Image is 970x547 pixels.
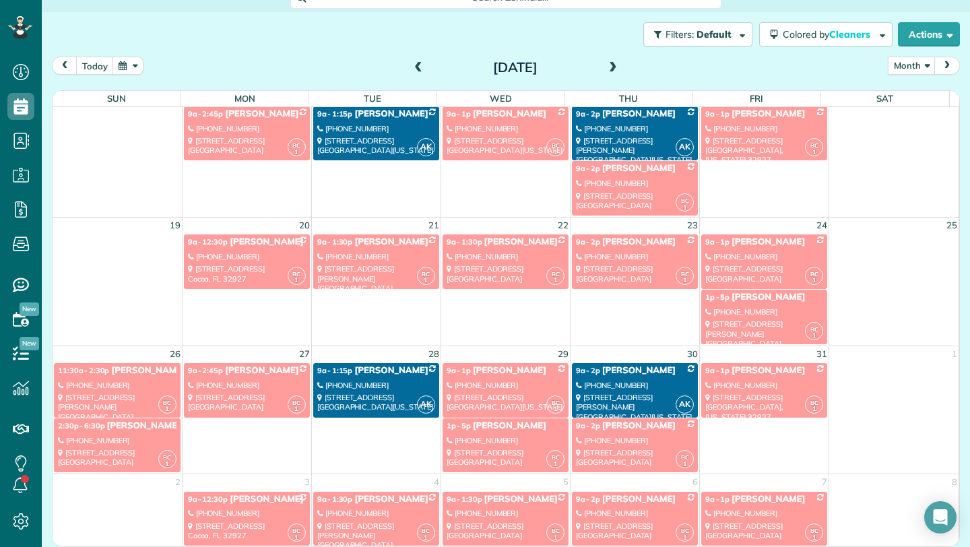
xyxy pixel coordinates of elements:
[432,474,441,490] a: 4
[950,346,959,362] a: 1
[447,393,564,412] div: [STREET_ADDRESS] [GEOGRAPHIC_DATA][US_STATE]
[317,494,353,504] span: 9a - 1:30p
[547,274,564,287] small: 1
[188,237,228,247] span: 9a - 12:30p
[58,366,109,375] span: 11:30a - 2:30p
[288,403,305,416] small: 1
[576,237,600,247] span: 9a - 2p
[732,292,805,302] span: [PERSON_NAME]
[447,421,471,430] span: 1p - 5p
[234,93,255,104] span: Mon
[705,366,730,375] span: 9a - 1p
[447,237,482,247] span: 9a - 1:30p
[447,494,482,504] span: 9a - 1:30p
[576,494,600,504] span: 9a - 2p
[547,532,564,544] small: 1
[676,274,693,287] small: 1
[806,329,822,342] small: 1
[806,403,822,416] small: 1
[418,274,434,287] small: 1
[705,109,730,119] span: 9a - 1p
[317,237,353,247] span: 9a - 1:30p
[576,448,694,468] div: [STREET_ADDRESS] [GEOGRAPHIC_DATA]
[806,274,822,287] small: 1
[288,146,305,159] small: 1
[705,292,730,302] span: 1p - 5p
[225,108,298,119] span: [PERSON_NAME]
[602,108,676,119] span: [PERSON_NAME]
[473,420,546,431] span: [PERSON_NAME]
[292,270,300,278] span: BC
[292,141,300,149] span: BC
[58,381,176,390] div: [PHONE_NUMBER]
[473,365,546,376] span: [PERSON_NAME]
[427,346,441,362] a: 28
[681,197,689,204] span: BC
[705,136,823,165] div: [STREET_ADDRESS] [GEOGRAPHIC_DATA], [US_STATE] 32927
[188,366,224,375] span: 9a - 2:45p
[417,138,435,156] span: AK
[317,109,353,119] span: 9a - 1:15p
[576,381,694,390] div: [PHONE_NUMBER]
[76,57,114,75] button: today
[576,421,600,430] span: 9a - 2p
[188,509,306,518] div: [PHONE_NUMBER]
[576,366,600,375] span: 9a - 2p
[691,474,699,490] a: 6
[810,141,818,149] span: BC
[447,521,564,541] div: [STREET_ADDRESS] [GEOGRAPHIC_DATA]
[58,448,176,468] div: [STREET_ADDRESS] [GEOGRAPHIC_DATA]
[888,57,936,75] button: Month
[556,218,570,233] a: 22
[576,521,694,541] div: [STREET_ADDRESS] [GEOGRAPHIC_DATA]
[686,218,699,233] a: 23
[188,109,224,119] span: 9a - 2:45p
[876,93,893,104] span: Sat
[547,146,564,159] small: 1
[418,532,434,544] small: 1
[52,57,77,75] button: prev
[163,453,171,461] span: BC
[806,146,822,159] small: 1
[447,436,564,445] div: [PHONE_NUMBER]
[447,381,564,390] div: [PHONE_NUMBER]
[317,264,435,293] div: [STREET_ADDRESS][PERSON_NAME] [GEOGRAPHIC_DATA]
[576,191,694,211] div: [STREET_ADDRESS] [GEOGRAPHIC_DATA]
[750,93,763,104] span: Fri
[225,365,298,376] span: [PERSON_NAME]
[562,474,570,490] a: 5
[810,270,818,278] span: BC
[58,436,176,445] div: [PHONE_NUMBER]
[58,393,176,422] div: [STREET_ADDRESS][PERSON_NAME] [GEOGRAPHIC_DATA]
[815,218,829,233] a: 24
[288,532,305,544] small: 1
[473,108,546,119] span: [PERSON_NAME]
[422,527,430,534] span: BC
[602,236,676,247] span: [PERSON_NAME]
[681,453,689,461] span: BC
[188,494,228,504] span: 9a - 12:30p
[810,325,818,333] span: BC
[705,494,730,504] span: 9a - 1p
[806,532,822,544] small: 1
[447,252,564,261] div: [PHONE_NUMBER]
[317,393,435,412] div: [STREET_ADDRESS] [GEOGRAPHIC_DATA][US_STATE]
[552,399,560,406] span: BC
[643,22,752,46] button: Filters: Default
[159,403,176,416] small: 1
[159,458,176,471] small: 1
[58,421,105,430] span: 2:30p - 6:30p
[705,393,823,422] div: [STREET_ADDRESS] [GEOGRAPHIC_DATA], [US_STATE] 32927
[829,28,872,40] span: Cleaners
[230,494,303,505] span: [PERSON_NAME]
[810,527,818,534] span: BC
[602,420,676,431] span: [PERSON_NAME]
[188,381,306,390] div: [PHONE_NUMBER]
[637,22,752,46] a: Filters: Default
[934,57,960,75] button: next
[447,109,471,119] span: 9a - 1p
[810,399,818,406] span: BC
[576,109,600,119] span: 9a - 2p
[547,403,564,416] small: 1
[576,136,694,165] div: [STREET_ADDRESS][PERSON_NAME] [GEOGRAPHIC_DATA][US_STATE]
